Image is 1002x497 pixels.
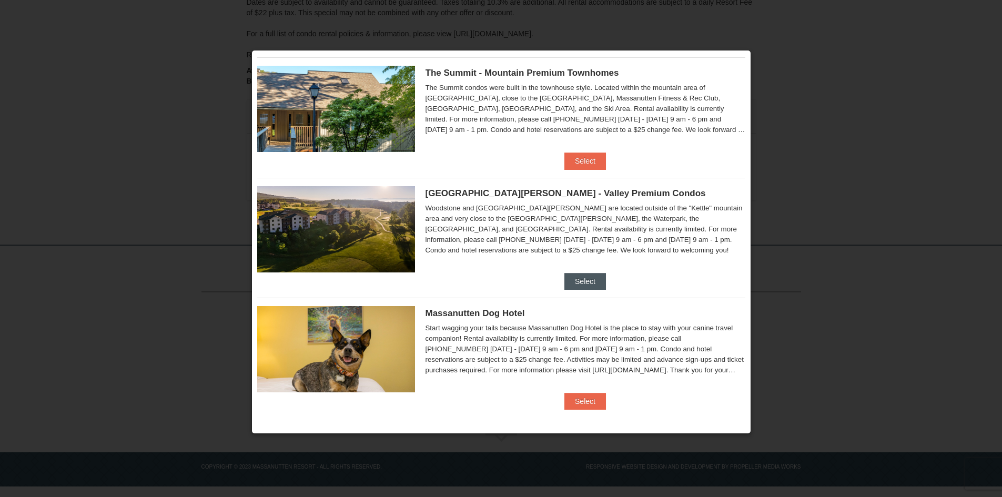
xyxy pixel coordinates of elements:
span: The Summit - Mountain Premium Townhomes [426,68,619,78]
div: Woodstone and [GEOGRAPHIC_DATA][PERSON_NAME] are located outside of the "Kettle" mountain area an... [426,203,745,256]
div: Start wagging your tails because Massanutten Dog Hotel is the place to stay with your canine trav... [426,323,745,376]
span: Massanutten Dog Hotel [426,308,525,318]
img: 19219041-4-ec11c166.jpg [257,186,415,272]
img: 27428181-5-81c892a3.jpg [257,306,415,392]
img: 19219034-1-0eee7e00.jpg [257,66,415,152]
button: Select [564,273,606,290]
button: Select [564,393,606,410]
button: Select [564,153,606,169]
div: The Summit condos were built in the townhouse style. Located within the mountain area of [GEOGRAP... [426,83,745,135]
span: [GEOGRAPHIC_DATA][PERSON_NAME] - Valley Premium Condos [426,188,706,198]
